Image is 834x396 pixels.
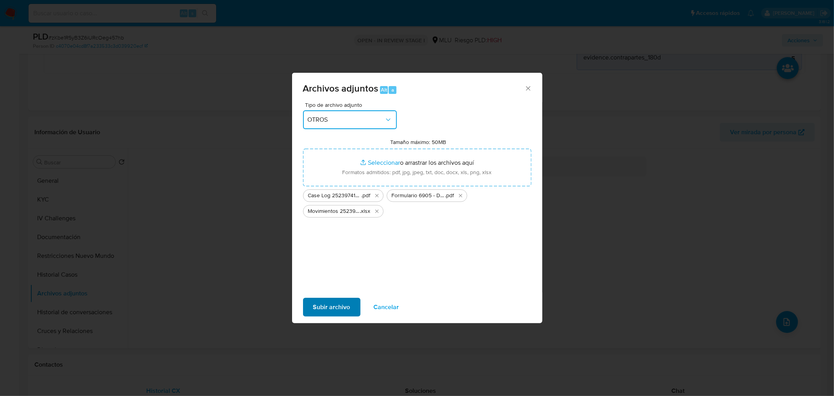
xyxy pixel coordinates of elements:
[391,86,394,94] span: a
[308,192,362,200] span: Case Log 2523974175 - 03_10_2025
[303,81,378,95] span: Archivos adjuntos
[524,85,531,92] button: Cerrar
[372,191,382,200] button: Eliminar Case Log 2523974175 - 03_10_2025.pdf
[305,102,399,108] span: Tipo de archivo adjunto
[372,207,382,216] button: Eliminar Movimientos 2523974175 - 03_10_2025.xlsx
[362,192,371,200] span: .pdf
[392,192,445,200] span: Formulario 6905 - DGI
[364,298,409,317] button: Cancelar
[390,139,446,146] label: Tamaño máximo: 50MB
[360,207,371,215] span: .xlsx
[303,110,397,129] button: OTROS
[381,86,387,94] span: Alt
[303,298,361,317] button: Subir archivo
[308,207,360,215] span: Movimientos 2523974175 - 03_10_2025
[445,192,454,200] span: .pdf
[308,116,384,124] span: OTROS
[303,186,531,218] ul: Archivos seleccionados
[456,191,465,200] button: Eliminar Formulario 6905 - DGI.pdf
[313,299,350,316] span: Subir archivo
[374,299,399,316] span: Cancelar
